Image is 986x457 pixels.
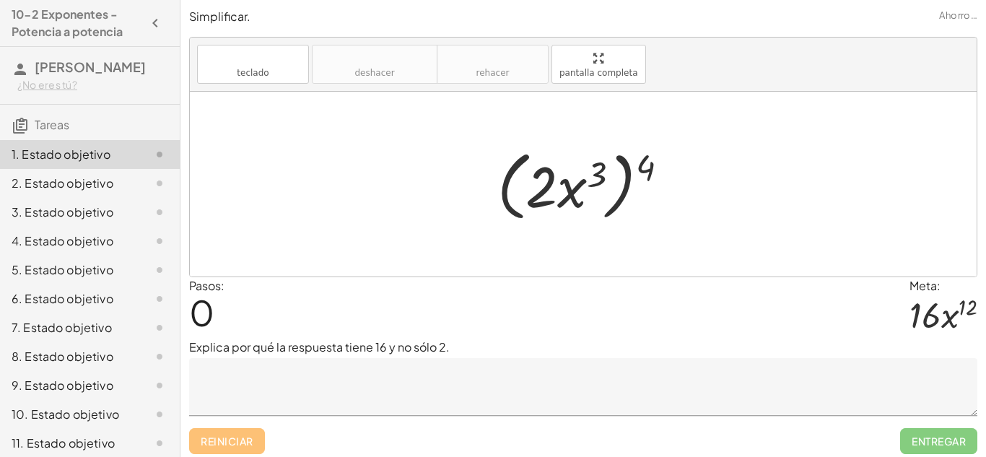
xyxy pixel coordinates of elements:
[12,291,113,306] font: 6. Estado objetivo
[189,278,224,293] font: Pasos:
[12,6,123,39] font: 10-2 Exponentes - Potencia a potencia
[476,68,510,78] font: rehacer
[237,68,269,78] font: teclado
[12,175,113,191] font: 2. Estado objetivo
[12,320,112,335] font: 7. Estado objetivo
[151,435,168,452] i: Task not started.
[354,68,394,78] font: deshacer
[312,45,437,84] button: deshacerdeshacer
[151,175,168,192] i: Task not started.
[151,146,168,163] i: Task not started.
[12,349,113,364] font: 8. Estado objetivo
[909,278,941,293] font: Meta:
[437,45,549,84] button: rehacerrehacer
[559,68,638,78] font: pantalla completa
[151,232,168,250] i: Task not started.
[35,117,69,132] font: Tareas
[189,339,450,354] font: Explica por qué la respuesta tiene 16 y no sólo 2.
[12,147,110,162] font: 1. Estado objetivo
[151,290,168,308] i: Task not started.
[939,9,977,21] font: Ahorro…
[12,435,115,451] font: 11. Estado objetivo
[151,406,168,423] i: Task not started.
[189,9,250,24] font: Simplificar.
[12,204,113,219] font: 3. Estado objetivo
[151,261,168,279] i: Task not started.
[320,51,429,65] font: deshacer
[12,406,119,422] font: 10. Estado objetivo
[17,78,77,91] font: ¿No eres tú?
[205,51,301,65] font: teclado
[551,45,646,84] button: pantalla completa
[151,319,168,336] i: Task not started.
[189,290,214,334] font: 0
[35,58,146,75] font: [PERSON_NAME]
[197,45,309,84] button: tecladoteclado
[12,233,113,248] font: 4. Estado objetivo
[445,51,541,65] font: rehacer
[12,262,113,277] font: 5. Estado objetivo
[151,204,168,221] i: Task not started.
[12,378,113,393] font: 9. Estado objetivo
[151,348,168,365] i: Task not started.
[151,377,168,394] i: Task not started.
